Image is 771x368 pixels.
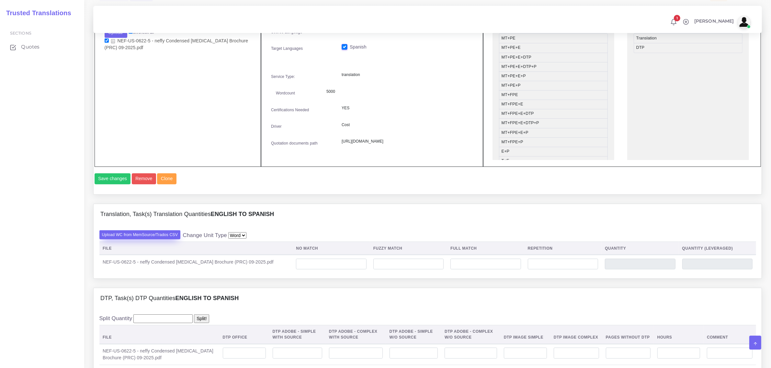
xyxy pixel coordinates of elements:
span: Sections [10,31,31,36]
li: DTP [634,43,743,53]
label: Driver [271,124,282,129]
li: MT+FPE+E+DTP+P [499,118,608,128]
a: Trusted Translations [2,8,71,18]
th: Full Match [447,242,524,255]
th: DTP Office [219,325,269,344]
li: MT+PE+E+DTP [499,53,608,62]
a: Quotes [5,40,79,54]
th: Fuzzy Match [370,242,447,255]
th: Repetition [524,242,601,255]
li: MT+FPE+E+DTP [499,109,608,119]
li: MT+PE [499,33,608,43]
h2: Trusted Translations [2,9,71,17]
th: Quantity [602,242,679,255]
label: Certifications Needed [271,107,309,113]
img: avatar [738,16,751,28]
a: Remove [132,173,157,184]
p: translation [342,71,473,78]
p: [URL][DOMAIN_NAME] [342,138,473,145]
li: T+E [499,156,608,166]
li: MT+FPE+E+P [499,128,608,138]
label: Target Languages [271,46,303,51]
input: Split! [194,314,209,323]
th: DTP Adobe - Simple With Source [269,325,325,344]
span: Quotes [21,43,40,50]
th: Pages Without DTP [602,325,654,344]
a: NEF-US-0622-5 - neffy Condensed [MEDICAL_DATA] Brochure (PRC) 09-2025.pdf [105,38,248,51]
th: DTP Adobe - Complex W/O Source [441,325,501,344]
th: Quantity (Leveraged) [679,242,756,255]
th: DTP Image Complex [550,325,602,344]
li: MT+FPE+E [499,100,608,109]
th: File [99,325,220,344]
h4: Translation, Task(s) Translation Quantities [100,211,274,218]
label: Spanish [350,44,367,50]
a: [PERSON_NAME]avatar [691,16,753,28]
div: DTP, Task(s) DTP QuantitiesEnglish TO Spanish [94,288,762,309]
span: [PERSON_NAME] [694,19,734,23]
th: DTP Adobe - Simple W/O Source [386,325,441,344]
button: Save changes [95,173,131,184]
th: Comment [704,325,756,344]
b: English TO Spanish [211,211,274,217]
th: DTP Image Simple [500,325,550,344]
li: MT+PE+E+DTP+P [499,62,608,72]
td: NEF-US-0622-5 - neffy Condensed [MEDICAL_DATA] Brochure (PRC) 09-2025.pdf [99,344,220,365]
p: YES [342,105,473,112]
li: MT+FPE [499,90,608,100]
li: MT+PE+P [499,81,608,91]
li: MT+PE+E [499,43,608,53]
label: Wordcount [276,90,295,96]
li: Translation [634,33,743,43]
a: Clone [157,173,177,184]
li: MT+FPE+P [499,137,608,147]
div: Translation, Task(s) Translation QuantitiesEnglish TO Spanish [94,204,762,225]
li: E+P [499,147,608,157]
th: No Match [293,242,370,255]
a: 1 [668,18,679,26]
button: Remove [132,173,156,184]
td: NEF-US-0622-5 - neffy Condensed [MEDICAL_DATA] Brochure (PRC) 09-2025.pdf [99,255,293,273]
label: Change Unit Type [183,231,227,239]
span: 1 [674,15,680,21]
label: Service Type: [271,74,295,80]
th: DTP Adobe - Complex With Source [325,325,386,344]
h4: DTP, Task(s) DTP Quantities [100,295,239,302]
label: Upload WC from MemSource/Trados CSV [99,230,181,239]
button: Clone [157,173,176,184]
p: Cost [342,122,473,128]
div: Translation, Task(s) Translation QuantitiesEnglish TO Spanish [94,225,762,279]
th: Hours [654,325,703,344]
b: English TO Spanish [176,295,239,301]
label: Split Quantity [99,314,132,322]
th: File [99,242,293,255]
li: MT+PE+E+P [499,71,608,81]
p: 5000 [326,88,468,95]
label: Quotation documents path [271,140,318,146]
